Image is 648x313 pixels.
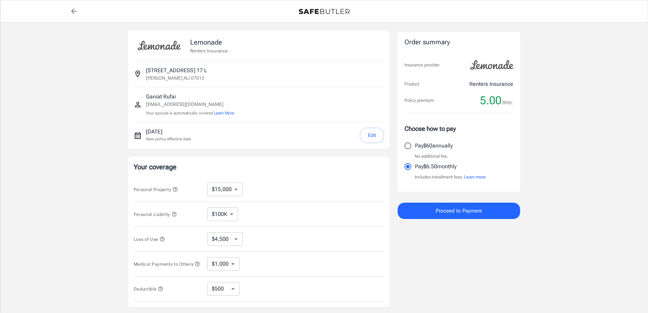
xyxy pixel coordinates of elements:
p: [STREET_ADDRESS] 17 L [146,66,207,75]
button: Edit [360,128,384,143]
p: New policy effective date [146,136,191,142]
svg: New policy start date [134,131,142,140]
p: No additional fee. [415,153,448,160]
img: Back to quotes [299,9,350,14]
p: Pay $60 annually [415,142,453,150]
p: Renters Insurance [190,47,228,54]
button: Learn more [464,174,486,181]
p: Insurance provider [404,62,439,68]
svg: Insured address [134,70,142,78]
span: Medical Payments to Others [134,262,200,267]
svg: Insured person [134,100,142,109]
span: 5.00 [480,94,501,107]
button: Medical Payments to Others [134,260,200,268]
button: Proceed to Payment [398,203,520,219]
img: Lemonade [134,36,185,55]
button: Personal Liability [134,210,177,218]
a: back to quotes [67,4,81,18]
button: Personal Property [134,185,178,193]
span: Personal Liability [134,212,177,217]
p: Renters Insurance [469,80,513,88]
p: Choose how to pay [404,124,513,133]
p: Your coverage [134,162,384,172]
p: [EMAIL_ADDRESS][DOMAIN_NAME] [146,101,234,108]
p: Lemonade [190,37,228,47]
p: [DATE] [146,128,191,136]
p: Policy premium [404,97,434,104]
p: Ganiat Rufai [146,93,234,101]
div: Order summary [404,37,513,47]
img: Lemonade [466,56,517,75]
p: Pay $6.50 monthly [415,162,456,171]
p: Your spouse is automatically covered. [146,110,234,116]
p: [PERSON_NAME] , NJ 07012 [146,75,204,81]
button: Deductible [134,285,164,293]
p: Includes installment fees. [415,174,486,181]
button: Loss of Use [134,235,165,243]
span: Loss of Use [134,237,165,242]
span: Deductible [134,286,164,292]
span: Personal Property [134,187,178,192]
button: Learn More [214,110,234,116]
p: Product [404,81,419,88]
span: Proceed to Payment [436,206,482,215]
span: /mo. [502,98,513,107]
